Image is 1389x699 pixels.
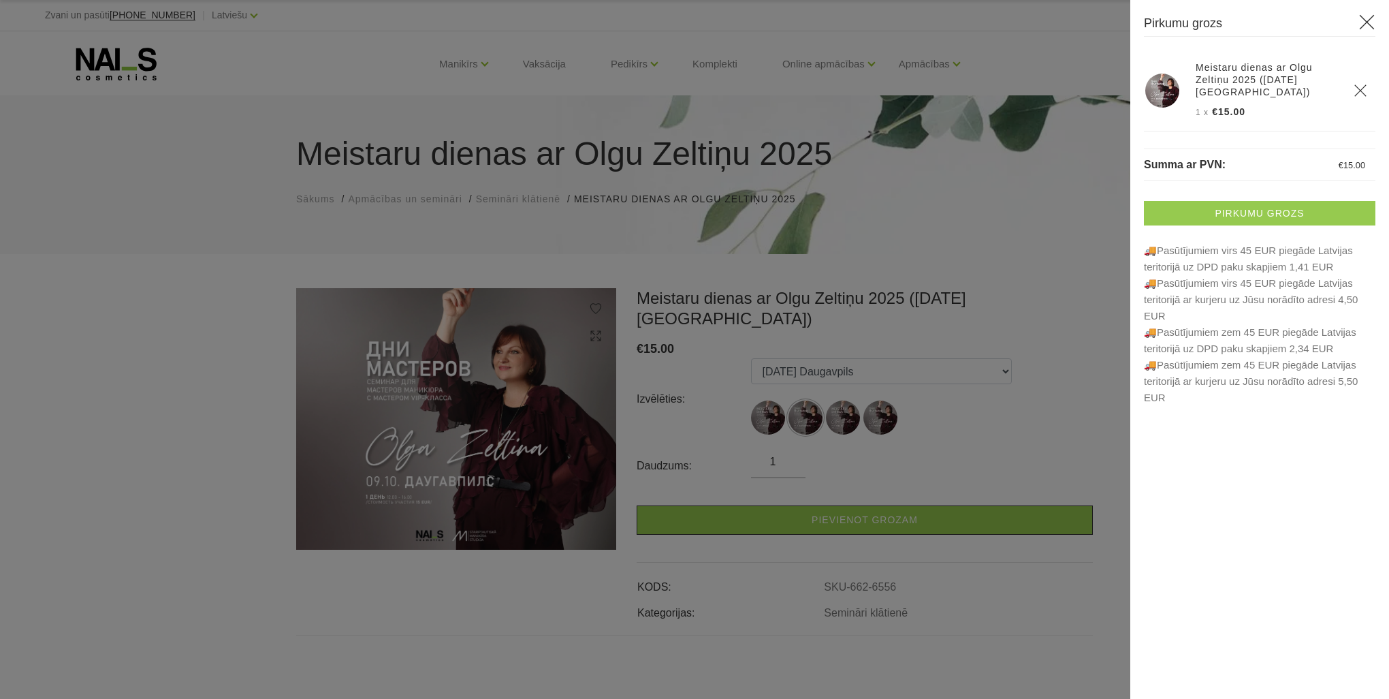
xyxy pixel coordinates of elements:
span: 15.00 [1343,160,1365,170]
span: 1 x [1196,108,1209,117]
a: Pirkumu grozs [1144,201,1375,226]
a: Meistaru dienas ar Olgu Zeltiņu 2025 ([DATE] [GEOGRAPHIC_DATA]) [1196,61,1337,98]
span: €15.00 [1212,106,1245,117]
h3: Pirkumu grozs [1144,14,1375,37]
p: 🚚Pasūtījumiem virs 45 EUR piegāde Latvijas teritorijā uz DPD paku skapjiem 1,41 EUR 🚚Pasūtī... [1144,243,1375,406]
span: Summa ar PVN: [1144,159,1226,170]
a: Delete [1354,84,1367,97]
span: € [1339,160,1343,170]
